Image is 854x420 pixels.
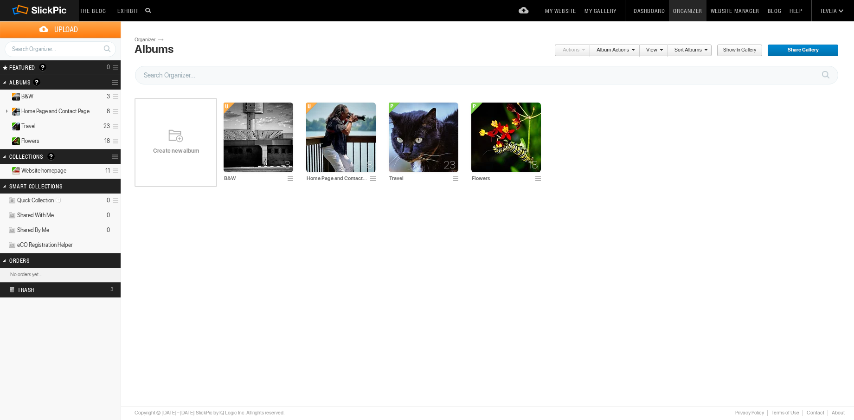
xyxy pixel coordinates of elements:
[8,212,16,220] img: ico_album_coll.png
[554,45,585,57] a: Actions
[1,123,10,129] a: Expand
[5,41,116,57] input: Search Organizer...
[8,137,20,145] ins: Public Album
[135,43,173,56] div: Albums
[21,123,35,130] span: Travel
[21,137,39,145] span: Flowers
[9,283,96,297] h2: Trash
[284,161,290,168] span: 3
[1,167,10,174] a: Expand
[8,241,16,249] img: ico_album_coll.png
[828,410,845,416] a: About
[590,45,635,57] a: Album Actions
[767,45,832,57] span: Share Gallery
[17,197,64,204] span: Quick Collection
[17,226,49,234] span: Shared By Me
[11,21,121,38] span: Upload
[803,410,828,416] a: Contact
[471,103,541,172] img: COVID_Catepillar.webp
[1,93,10,100] a: Expand
[389,103,458,172] img: Baldwin.webp
[21,167,66,174] span: Website homepage
[8,197,16,205] img: ico_album_quick.png
[17,212,54,219] span: Shared With Me
[135,409,285,417] div: Copyright © [DATE]–[DATE] SlickPic by IQ Logic Inc. All rights reserved.
[8,108,20,116] ins: Unlisted Album
[668,45,707,57] a: Sort Albums
[224,103,293,172] img: Break_Time_Safaga.webp
[527,161,538,168] span: 18
[767,410,803,416] a: Terms of Use
[443,161,456,168] span: 23
[306,174,367,182] input: Home Page and Contact Page Photos
[144,5,155,16] input: Search photos on SlickPic...
[8,93,20,101] ins: Unlisted Album
[8,123,20,130] ins: Public Album
[8,226,16,234] img: ico_album_coll.png
[21,108,94,115] span: Home Page and Contact Page Photos
[471,174,533,182] input: Flowers
[21,93,33,100] span: B&W
[9,253,87,267] h2: Orders
[6,64,35,71] span: FEATURED
[112,150,121,163] a: Collection Options
[717,45,756,57] span: Show in Gallery
[306,103,376,172] img: Teveia_1.webp
[98,41,116,57] a: Search
[9,149,87,163] h2: Collections
[135,66,838,84] input: Search Organizer...
[8,167,20,175] ins: Public Collection
[17,241,73,249] span: eCO Registration Helper
[731,410,767,416] a: Privacy Policy
[640,45,663,57] a: View
[10,271,43,278] b: No orders yet...
[9,75,87,90] h2: Albums
[389,174,450,182] input: Travel
[9,179,87,193] h2: Smart Collections
[366,161,373,168] span: 8
[135,147,217,155] span: Create new album
[224,174,285,182] input: B&W
[717,45,763,57] a: Show in Gallery
[1,137,10,144] a: Expand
